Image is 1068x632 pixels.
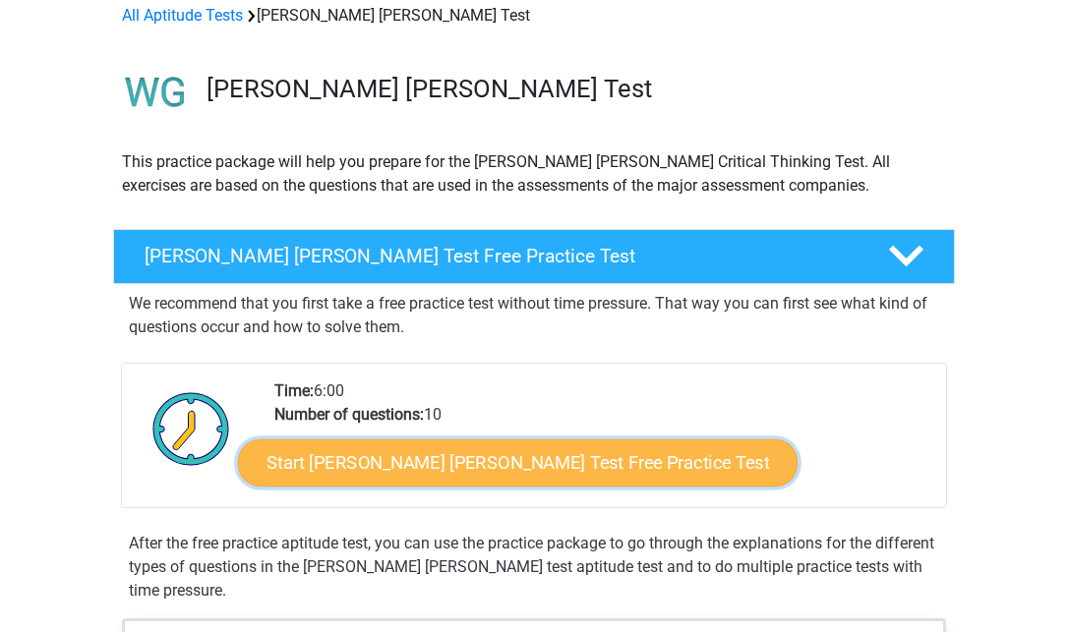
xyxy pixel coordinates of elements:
[207,74,939,104] h3: [PERSON_NAME] [PERSON_NAME] Test
[260,379,945,507] div: 6:00 10
[105,229,963,284] a: [PERSON_NAME] [PERSON_NAME] Test Free Practice Test
[121,532,947,603] div: After the free practice aptitude test, you can use the practice package to go through the explana...
[238,439,798,487] a: Start [PERSON_NAME] [PERSON_NAME] Test Free Practice Test
[145,245,857,267] h4: [PERSON_NAME] [PERSON_NAME] Test Free Practice Test
[274,381,314,400] b: Time:
[114,4,954,28] div: [PERSON_NAME] [PERSON_NAME] Test
[129,292,939,339] p: We recommend that you first take a free practice test without time pressure. That way you can fir...
[122,6,243,25] a: All Aptitude Tests
[114,51,198,135] img: watson glaser test
[274,405,424,424] b: Number of questions:
[122,150,946,198] p: This practice package will help you prepare for the [PERSON_NAME] [PERSON_NAME] Critical Thinking...
[142,379,241,478] img: Clock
